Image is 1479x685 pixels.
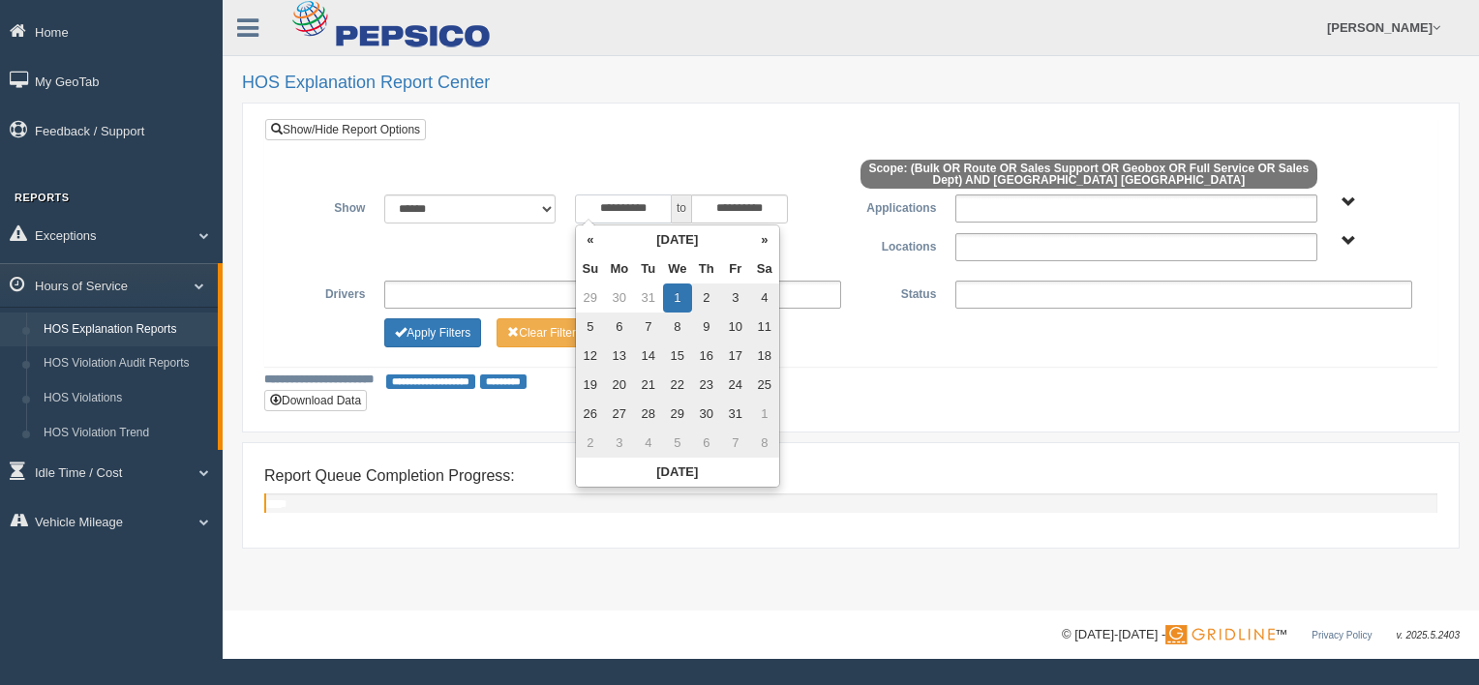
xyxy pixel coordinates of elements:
td: 12 [576,342,605,371]
span: v. 2025.5.2403 [1397,630,1460,640]
td: 18 [750,342,779,371]
label: Show [280,194,375,218]
td: 29 [576,283,605,313]
td: 8 [750,429,779,458]
label: Locations [851,233,946,256]
label: Applications [851,194,946,218]
th: We [663,254,692,283]
td: 21 [634,371,663,400]
td: 14 [634,342,663,371]
td: 9 [692,313,721,342]
a: Show/Hide Report Options [265,119,426,140]
h2: HOS Explanation Report Center [242,74,1460,93]
td: 10 [721,313,750,342]
td: 30 [605,283,634,313]
td: 16 [692,342,721,371]
a: Privacy Policy [1312,630,1372,640]
td: 31 [634,283,663,313]
th: Mo [605,254,634,283]
th: Fr [721,254,750,283]
td: 7 [721,429,750,458]
td: 2 [576,429,605,458]
td: 7 [634,313,663,342]
td: 8 [663,313,692,342]
a: HOS Violation Trend [35,416,218,451]
div: © [DATE]-[DATE] - ™ [1062,625,1460,645]
img: Gridline [1165,625,1275,644]
th: » [750,225,779,254]
td: 4 [634,429,663,458]
td: 28 [634,400,663,429]
td: 11 [750,313,779,342]
td: 29 [663,400,692,429]
td: 30 [692,400,721,429]
td: 6 [692,429,721,458]
td: 3 [721,283,750,313]
td: 5 [576,313,605,342]
span: to [672,194,691,223]
button: Download Data [264,390,367,411]
label: Status [851,281,946,304]
th: [DATE] [605,225,750,254]
td: 27 [605,400,634,429]
th: « [576,225,605,254]
td: 26 [576,400,605,429]
button: Change Filter Options [384,318,481,347]
td: 1 [663,283,692,313]
a: HOS Violation Audit Reports [35,346,218,381]
td: 2 [692,283,721,313]
span: Scope: (Bulk OR Route OR Sales Support OR Geobox OR Full Service OR Sales Dept) AND [GEOGRAPHIC_D... [860,160,1317,189]
th: Th [692,254,721,283]
td: 31 [721,400,750,429]
td: 6 [605,313,634,342]
label: Drivers [280,281,375,304]
td: 22 [663,371,692,400]
td: 17 [721,342,750,371]
td: 23 [692,371,721,400]
td: 4 [750,283,779,313]
td: 19 [576,371,605,400]
th: Su [576,254,605,283]
td: 1 [750,400,779,429]
button: Change Filter Options [497,318,592,347]
th: Tu [634,254,663,283]
td: 13 [605,342,634,371]
td: 15 [663,342,692,371]
td: 24 [721,371,750,400]
td: 20 [605,371,634,400]
a: HOS Explanation Reports [35,313,218,347]
td: 3 [605,429,634,458]
a: HOS Violations [35,381,218,416]
h4: Report Queue Completion Progress: [264,467,1437,485]
th: [DATE] [576,458,779,487]
td: 25 [750,371,779,400]
th: Sa [750,254,779,283]
td: 5 [663,429,692,458]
